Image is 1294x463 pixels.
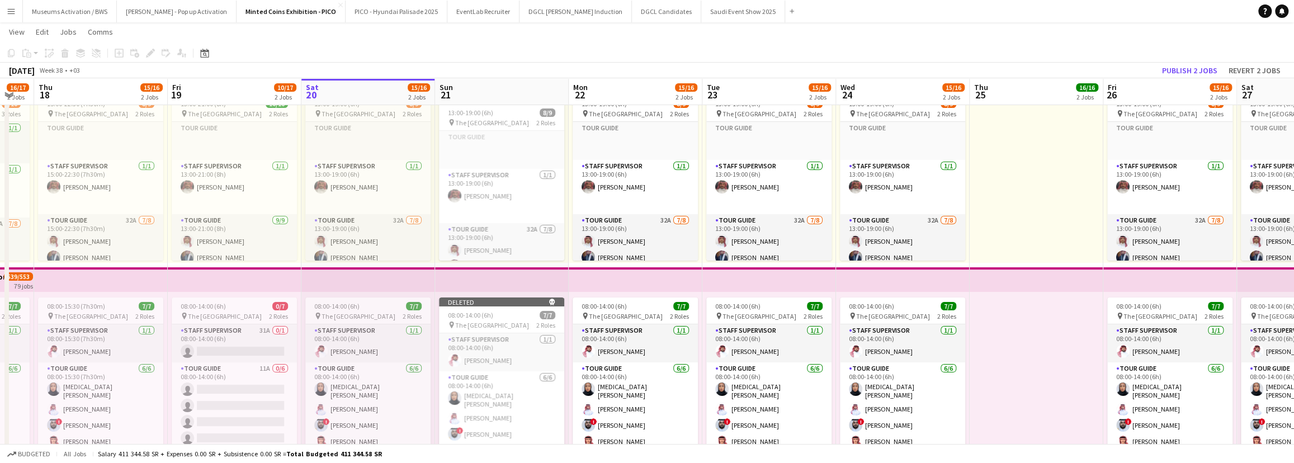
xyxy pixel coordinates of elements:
span: 7/7 [540,311,555,319]
span: 2 Roles [135,312,154,320]
span: ! [1125,418,1131,425]
span: ! [55,418,62,425]
span: 23 [705,88,720,101]
app-job-card: 13:00-19:00 (6h)8/9 The [GEOGRAPHIC_DATA]2 RolesTour GuideStaff Supervisor1/113:00-19:00 (6h)[PER... [573,95,698,261]
div: 2 Jobs [943,93,964,101]
button: [PERSON_NAME] - Pop up Activation [117,1,237,22]
span: 24 [839,88,855,101]
span: ! [1258,418,1265,425]
div: Salary 411 344.58 SR + Expenses 0.00 SR + Subsistence 0.00 SR = [98,450,382,458]
div: 13:00-19:00 (6h)8/9 The [GEOGRAPHIC_DATA]2 RolesTour GuideStaff Supervisor1/113:00-19:00 (6h)[PER... [1107,95,1232,261]
span: The [GEOGRAPHIC_DATA] [722,110,796,118]
app-card-role-placeholder: Tour Guide [1107,122,1232,160]
span: The [GEOGRAPHIC_DATA] [188,312,262,320]
span: 3 Roles [2,110,21,118]
span: 539/553 [4,272,33,281]
span: Mon [573,82,588,92]
app-job-card: Deleted 13:00-19:00 (6h)8/9 The [GEOGRAPHIC_DATA]2 RolesTour GuideStaff Supervisor1/113:00-19:00 ... [439,95,564,261]
app-card-role: Staff Supervisor1/113:00-19:00 (6h)[PERSON_NAME] [1107,160,1232,214]
app-card-role: Tour Guide9/913:00-21:00 (8h)[PERSON_NAME][PERSON_NAME] [172,214,297,398]
app-card-role: Staff Supervisor1/115:00-22:30 (7h30m)[PERSON_NAME] [38,160,163,214]
span: 2 Roles [1205,110,1224,118]
a: Comms [83,25,117,39]
button: Revert 2 jobs [1224,63,1285,78]
div: 2 Jobs [1210,93,1231,101]
app-card-role: Staff Supervisor1/108:00-15:30 (7h30m)[PERSON_NAME] [38,324,163,362]
app-job-card: Deleted 08:00-14:00 (6h)7/7 The [GEOGRAPHIC_DATA]2 RolesStaff Supervisor1/108:00-14:00 (6h)[PERSO... [439,297,564,463]
span: 2 Roles [135,110,154,118]
span: 08:00-14:00 (6h) [181,302,226,310]
app-card-role: Staff Supervisor1/113:00-19:00 (6h)[PERSON_NAME] [840,160,965,214]
span: 2 Roles [269,312,288,320]
span: Budgeted [18,450,50,458]
span: ! [323,418,329,425]
div: [DATE] [9,65,35,76]
span: The [GEOGRAPHIC_DATA] [589,110,663,118]
span: 21 [438,88,453,101]
app-card-role: Staff Supervisor1/108:00-14:00 (6h)[PERSON_NAME] [1107,324,1232,362]
app-card-role: Staff Supervisor1/108:00-14:00 (6h)[PERSON_NAME] [305,324,431,362]
app-card-role: Staff Supervisor1/108:00-14:00 (6h)[PERSON_NAME] [573,324,698,362]
span: The [GEOGRAPHIC_DATA] [856,312,930,320]
app-card-role-placeholder: Tour Guide [706,122,832,160]
app-card-role: Staff Supervisor31A0/108:00-14:00 (6h) [172,324,297,362]
span: Total Budgeted 411 344.58 SR [286,450,382,458]
app-card-role-placeholder: Tour Guide [305,122,431,160]
span: Fri [1108,82,1117,92]
span: 20 [304,88,319,101]
app-job-card: 08:00-14:00 (6h)7/7 The [GEOGRAPHIC_DATA]2 RolesStaff Supervisor1/108:00-14:00 (6h)[PERSON_NAME]T... [840,297,965,463]
app-job-card: 08:00-14:00 (6h)7/7 The [GEOGRAPHIC_DATA]2 RolesStaff Supervisor1/108:00-14:00 (6h)[PERSON_NAME]T... [305,297,431,463]
span: The [GEOGRAPHIC_DATA] [722,312,796,320]
app-job-card: 08:00-14:00 (6h)7/7 The [GEOGRAPHIC_DATA]2 RolesStaff Supervisor1/108:00-14:00 (6h)[PERSON_NAME]T... [706,297,832,463]
app-card-role: Staff Supervisor1/113:00-19:00 (6h)[PERSON_NAME] [706,160,832,214]
span: The [GEOGRAPHIC_DATA] [455,321,529,329]
span: 08:00-15:30 (7h30m) [47,302,105,310]
div: Deleted [439,297,564,306]
span: 2 Roles [804,110,823,118]
span: Fri [172,82,181,92]
app-job-card: 08:00-15:30 (7h30m)7/7 The [GEOGRAPHIC_DATA]2 RolesStaff Supervisor1/108:00-15:30 (7h30m)[PERSON_... [38,297,163,463]
span: The [GEOGRAPHIC_DATA] [54,312,128,320]
span: Wed [840,82,855,92]
span: 22 [572,88,588,101]
span: Sun [440,82,453,92]
span: 15/16 [942,83,965,92]
a: View [4,25,29,39]
span: 7/7 [807,302,823,310]
span: 19 [171,88,181,101]
div: 2 Jobs [7,93,29,101]
app-job-card: 13:00-21:00 (8h)10/10 The [GEOGRAPHIC_DATA]2 RolesTour GuideStaff Supervisor1/113:00-21:00 (8h)[P... [172,95,297,261]
app-job-card: 13:00-19:00 (6h)8/9 The [GEOGRAPHIC_DATA]2 RolesTour GuideStaff Supervisor1/113:00-19:00 (6h)[PER... [305,95,431,261]
app-job-card: 15:00-22:30 (7h30m)8/9 The [GEOGRAPHIC_DATA]2 RolesTour GuideStaff Supervisor1/115:00-22:30 (7h30... [38,95,163,261]
span: 0/7 [272,302,288,310]
app-card-role: Tour Guide32A7/813:00-19:00 (6h)[PERSON_NAME][PERSON_NAME] [1107,214,1232,398]
span: 2 Roles [670,110,689,118]
span: The [GEOGRAPHIC_DATA] [455,119,529,127]
div: 2 Jobs [676,93,697,101]
span: 26 [1106,88,1117,101]
app-job-card: 08:00-14:00 (6h)7/7 The [GEOGRAPHIC_DATA]2 RolesStaff Supervisor1/108:00-14:00 (6h)[PERSON_NAME]T... [1107,297,1232,463]
app-job-card: 08:00-14:00 (6h)0/7 The [GEOGRAPHIC_DATA]2 RolesStaff Supervisor31A0/108:00-14:00 (6h) Tour Guide... [172,297,297,463]
span: The [GEOGRAPHIC_DATA] [322,312,395,320]
app-card-role: Staff Supervisor1/108:00-14:00 (6h)[PERSON_NAME] [706,324,832,362]
app-card-role: Staff Supervisor1/108:00-14:00 (6h)[PERSON_NAME] [840,324,965,362]
span: 08:00-14:00 (6h) [314,302,360,310]
a: Jobs [55,25,81,39]
div: 2 Jobs [1076,93,1098,101]
span: 08:00-14:00 (6h) [448,311,493,319]
span: 7/7 [1208,302,1224,310]
span: 8/9 [540,108,555,117]
span: Week 38 [37,66,65,74]
span: Tue [707,82,720,92]
span: The [GEOGRAPHIC_DATA] [322,110,395,118]
span: Thu [974,82,988,92]
span: 7/7 [5,302,21,310]
app-card-role-placeholder: Tour Guide [38,122,163,160]
span: 08:00-14:00 (6h) [582,302,627,310]
a: Edit [31,25,53,39]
